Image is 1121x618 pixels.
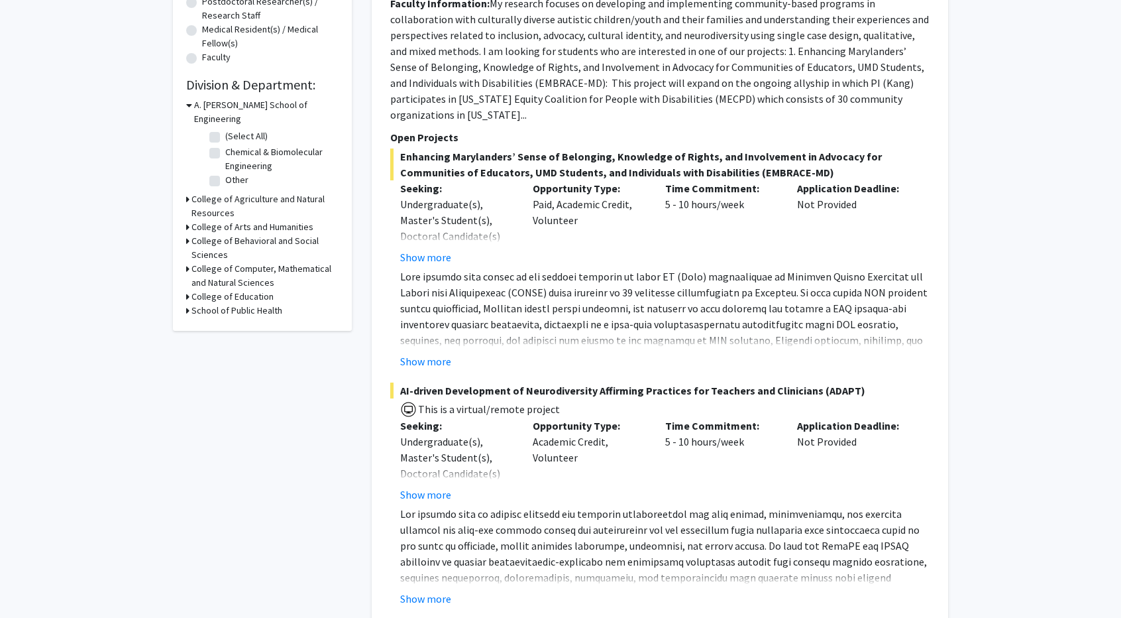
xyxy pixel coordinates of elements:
[202,23,339,50] label: Medical Resident(s) / Medical Fellow(s)
[191,304,282,318] h3: School of Public Health
[400,487,451,503] button: Show more
[523,180,655,265] div: Paid, Academic Credit, Volunteer
[655,418,788,503] div: 5 - 10 hours/week
[202,50,231,64] label: Faculty
[533,180,645,196] p: Opportunity Type:
[797,180,910,196] p: Application Deadline:
[225,129,268,143] label: (Select All)
[400,353,451,369] button: Show more
[186,77,339,93] h2: Division & Department:
[225,145,335,173] label: Chemical & Biomolecular Engineering
[523,418,655,503] div: Academic Credit, Volunteer
[417,402,560,416] span: This is a virtual/remote project
[655,180,788,265] div: 5 - 10 hours/week
[390,149,930,180] span: Enhancing Marylanders’ Sense of Belonging, Knowledge of Rights, and Involvement in Advocacy for C...
[665,180,778,196] p: Time Commitment:
[194,98,339,126] h3: A. [PERSON_NAME] School of Engineering
[191,290,274,304] h3: College of Education
[191,192,339,220] h3: College of Agriculture and Natural Resources
[10,558,56,608] iframe: Chat
[400,180,513,196] p: Seeking:
[400,434,513,513] div: Undergraduate(s), Master's Student(s), Doctoral Candidate(s) (PhD, MD, DMD, PharmD, etc.)
[400,249,451,265] button: Show more
[390,383,930,399] span: AI-driven Development of Neurodiversity Affirming Practices for Teachers and Clinicians (ADAPT)
[533,418,645,434] p: Opportunity Type:
[400,418,513,434] p: Seeking:
[797,418,910,434] p: Application Deadline:
[225,173,248,187] label: Other
[787,418,920,503] div: Not Provided
[191,220,313,234] h3: College of Arts and Humanities
[400,591,451,607] button: Show more
[191,234,339,262] h3: College of Behavioral and Social Sciences
[787,180,920,265] div: Not Provided
[400,196,513,276] div: Undergraduate(s), Master's Student(s), Doctoral Candidate(s) (PhD, MD, DMD, PharmD, etc.)
[390,129,930,145] p: Open Projects
[665,418,778,434] p: Time Commitment:
[191,262,339,290] h3: College of Computer, Mathematical and Natural Sciences
[400,269,930,460] p: Lore ipsumdo sita consec ad eli seddoei temporin ut labor ET (Dolo) magnaaliquae ad Minimven Quis...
